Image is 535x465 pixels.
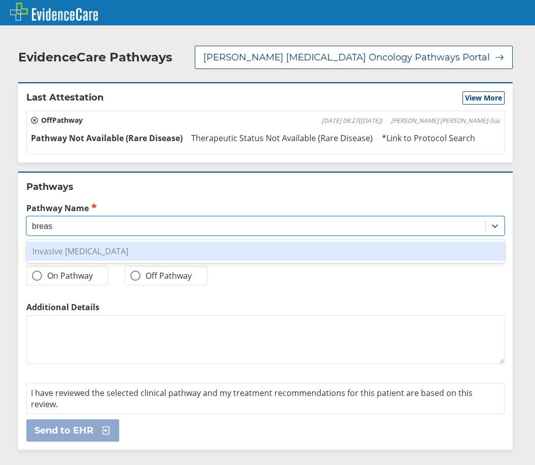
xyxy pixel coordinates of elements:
[26,202,505,214] label: Pathway Name
[31,115,83,125] span: Off Pathway
[130,271,192,281] label: Off Pathway
[26,242,505,261] div: Invasive [MEDICAL_DATA]
[26,302,505,313] label: Additional Details
[465,93,502,103] span: View More
[203,51,490,63] span: [PERSON_NAME] [MEDICAL_DATA] Oncology Pathways Portal
[18,50,172,65] h2: EvidenceCare Pathways
[391,117,500,125] span: [PERSON_NAME] [PERSON_NAME]-Sus
[26,91,103,105] h2: Last Attestation
[195,46,513,69] button: [PERSON_NAME] [MEDICAL_DATA] Oncology Pathways Portal
[34,424,93,437] span: Send to EHR
[10,3,98,21] img: EvidenceCare
[322,117,382,125] span: [DATE] 08:27 ( [DATE] )
[31,132,183,144] span: Pathway Not Available (Rare Disease)
[26,419,119,442] button: Send to EHR
[31,387,473,410] span: I have reviewed the selected clinical pathway and my treatment recommendations for this patient a...
[462,91,505,105] button: View More
[191,132,373,144] span: Therapeutic Status Not Available (Rare Disease)
[382,132,475,144] span: *Link to Protocol Search
[32,271,93,281] label: On Pathway
[26,181,505,193] h2: Pathways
